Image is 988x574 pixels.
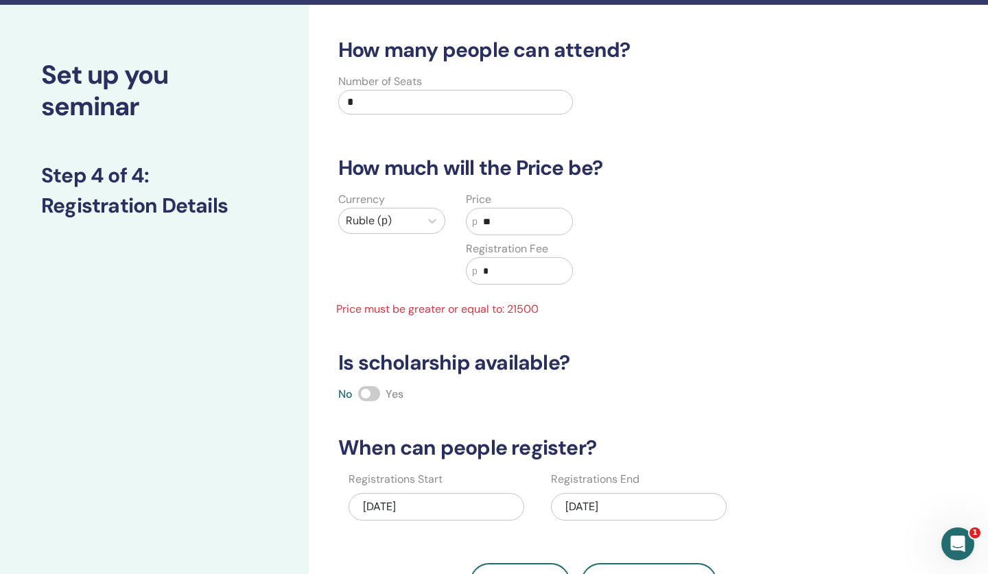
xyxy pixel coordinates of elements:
[330,350,857,375] h3: Is scholarship available?
[551,493,727,521] div: [DATE]
[386,387,403,401] span: Yes
[349,493,524,521] div: [DATE]
[41,60,268,122] h2: Set up you seminar
[466,191,491,208] label: Price
[330,156,857,180] h3: How much will the Price be?
[472,264,478,278] span: р
[969,527,980,538] span: 1
[472,215,478,229] span: р
[941,527,974,560] iframe: Intercom live chat
[551,471,639,488] label: Registrations End
[330,38,857,62] h3: How many people can attend?
[330,435,857,460] h3: When can people register?
[349,471,443,488] label: Registrations Start
[41,193,268,218] h3: Registration Details
[338,191,385,208] label: Currency
[328,301,583,318] span: Price must be greater or equal to: 21500
[338,387,353,401] span: No
[338,73,422,90] label: Number of Seats
[466,241,548,257] label: Registration Fee
[41,163,268,188] h3: Step 4 of 4 :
